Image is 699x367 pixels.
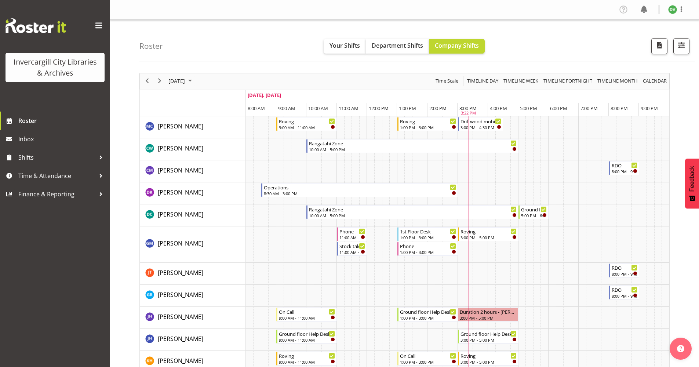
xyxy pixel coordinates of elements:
[677,345,684,352] img: help-xxl-2.png
[542,76,594,86] button: Fortnight
[279,330,335,337] div: Ground floor Help Desk
[521,206,547,213] div: Ground floor Help Desk
[158,313,203,321] span: [PERSON_NAME]
[400,249,456,255] div: 1:00 PM - 3:00 PM
[429,39,485,54] button: Company Shifts
[309,206,516,213] div: Rangatahi Zone
[460,308,517,315] div: Duration 2 hours - [PERSON_NAME]
[158,312,203,321] a: [PERSON_NAME]
[158,356,203,365] a: [PERSON_NAME]
[460,228,517,235] div: Roving
[167,76,195,86] button: September 2025
[330,41,360,50] span: Your Shifts
[140,116,246,138] td: Aurora Catu resource
[140,263,246,285] td: Glen Tomlinson resource
[158,122,203,131] a: [PERSON_NAME]
[279,315,335,321] div: 9:00 AM - 11:00 AM
[278,105,295,112] span: 9:00 AM
[158,188,203,196] span: [PERSON_NAME]
[279,308,335,315] div: On Call
[461,110,476,116] div: 3:22 PM
[460,117,502,125] div: Driftwood mobiles
[264,183,456,191] div: Operations
[460,330,517,337] div: Ground floor Help Desk
[429,105,447,112] span: 2:00 PM
[435,41,479,50] span: Company Shifts
[141,73,153,89] div: previous period
[158,144,203,152] span: [PERSON_NAME]
[609,161,639,175] div: Chamique Mamolo"s event - RDO Begin From Friday, September 26, 2025 at 8:00:00 PM GMT+12:00 Ends ...
[458,330,518,344] div: Jillian Hunter"s event - Ground floor Help Desk Begin From Friday, September 26, 2025 at 3:00:00 ...
[400,124,456,130] div: 1:00 PM - 3:00 PM
[279,117,335,125] div: Roving
[276,352,337,366] div: Kaela Harley"s event - Roving Begin From Friday, September 26, 2025 at 9:00:00 AM GMT+12:00 Ends ...
[158,144,203,153] a: [PERSON_NAME]
[140,160,246,182] td: Chamique Mamolo resource
[460,315,517,321] div: 3:00 PM - 5:00 PM
[18,115,106,126] span: Roster
[460,359,517,365] div: 3:00 PM - 5:00 PM
[158,210,203,219] a: [PERSON_NAME]
[140,285,246,307] td: Grace Roscoe-Squires resource
[490,105,507,112] span: 4:00 PM
[309,146,516,152] div: 10:00 AM - 5:00 PM
[612,271,637,277] div: 8:00 PM - 9:00 PM
[400,308,456,315] div: Ground floor Help Desk
[673,38,689,54] button: Filter Shifts
[642,76,668,86] button: Month
[261,183,458,197] div: Debra Robinson"s event - Operations Begin From Friday, September 26, 2025 at 8:30:00 AM GMT+12:00...
[466,76,499,86] span: Timeline Day
[166,73,196,89] div: September 26, 2025
[158,122,203,130] span: [PERSON_NAME]
[158,291,203,299] span: [PERSON_NAME]
[612,293,637,299] div: 8:00 PM - 9:00 PM
[279,359,335,365] div: 9:00 AM - 11:00 AM
[503,76,539,86] span: Timeline Week
[460,337,517,343] div: 3:00 PM - 5:00 PM
[611,105,628,112] span: 8:00 PM
[689,166,695,192] span: Feedback
[158,166,203,175] a: [PERSON_NAME]
[6,18,66,33] img: Rosterit website logo
[264,190,456,196] div: 8:30 AM - 3:00 PM
[140,138,246,160] td: Catherine Wilson resource
[13,57,97,79] div: Invercargill City Libraries & Archives
[337,242,367,256] div: Gabriel McKay Smith"s event - Stock taking Begin From Friday, September 26, 2025 at 11:00:00 AM G...
[324,39,366,54] button: Your Shifts
[248,92,281,98] span: [DATE], [DATE]
[397,352,458,366] div: Kaela Harley"s event - On Call Begin From Friday, September 26, 2025 at 1:00:00 PM GMT+12:00 Ends...
[140,182,246,204] td: Debra Robinson resource
[158,210,203,218] span: [PERSON_NAME]
[158,269,203,277] span: [PERSON_NAME]
[308,105,328,112] span: 10:00 AM
[458,352,518,366] div: Kaela Harley"s event - Roving Begin From Friday, September 26, 2025 at 3:00:00 PM GMT+12:00 Ends ...
[460,235,517,240] div: 3:00 PM - 5:00 PM
[306,205,518,219] div: Donald Cunningham"s event - Rangatahi Zone Begin From Friday, September 26, 2025 at 10:00:00 AM G...
[155,76,165,86] button: Next
[612,161,637,169] div: RDO
[641,105,658,112] span: 9:00 PM
[369,105,389,112] span: 12:00 PM
[642,76,667,86] span: calendar
[139,42,163,50] h4: Roster
[543,76,593,86] span: Timeline Fortnight
[309,139,516,147] div: Rangatahi Zone
[400,359,456,365] div: 1:00 PM - 3:00 PM
[400,228,456,235] div: 1st Floor Desk
[309,212,516,218] div: 10:00 AM - 5:00 PM
[158,335,203,343] span: [PERSON_NAME]
[158,268,203,277] a: [PERSON_NAME]
[397,242,458,256] div: Gabriel McKay Smith"s event - Phone Begin From Friday, September 26, 2025 at 1:00:00 PM GMT+12:00...
[550,105,567,112] span: 6:00 PM
[400,235,456,240] div: 1:00 PM - 3:00 PM
[366,39,429,54] button: Department Shifts
[458,308,518,321] div: Jill Harpur"s event - Duration 2 hours - Jill Harpur Begin From Friday, September 26, 2025 at 3:0...
[18,152,95,163] span: Shifts
[276,117,337,131] div: Aurora Catu"s event - Roving Begin From Friday, September 26, 2025 at 9:00:00 AM GMT+12:00 Ends A...
[612,286,637,293] div: RDO
[158,290,203,299] a: [PERSON_NAME]
[158,239,203,248] a: [PERSON_NAME]
[168,76,186,86] span: [DATE]
[158,188,203,197] a: [PERSON_NAME]
[612,264,637,271] div: RDO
